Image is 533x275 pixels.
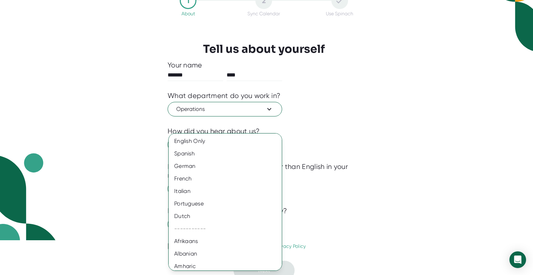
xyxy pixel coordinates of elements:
[169,147,287,160] div: Spanish
[169,172,287,185] div: French
[169,197,287,210] div: Portuguese
[169,260,287,273] div: Amharic
[169,223,287,235] div: -----------
[169,210,287,223] div: Dutch
[509,251,526,268] div: Open Intercom Messenger
[169,185,287,197] div: Italian
[169,160,287,172] div: German
[169,135,287,147] div: English Only
[169,235,287,248] div: Afrikaans
[169,248,287,260] div: Albanian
